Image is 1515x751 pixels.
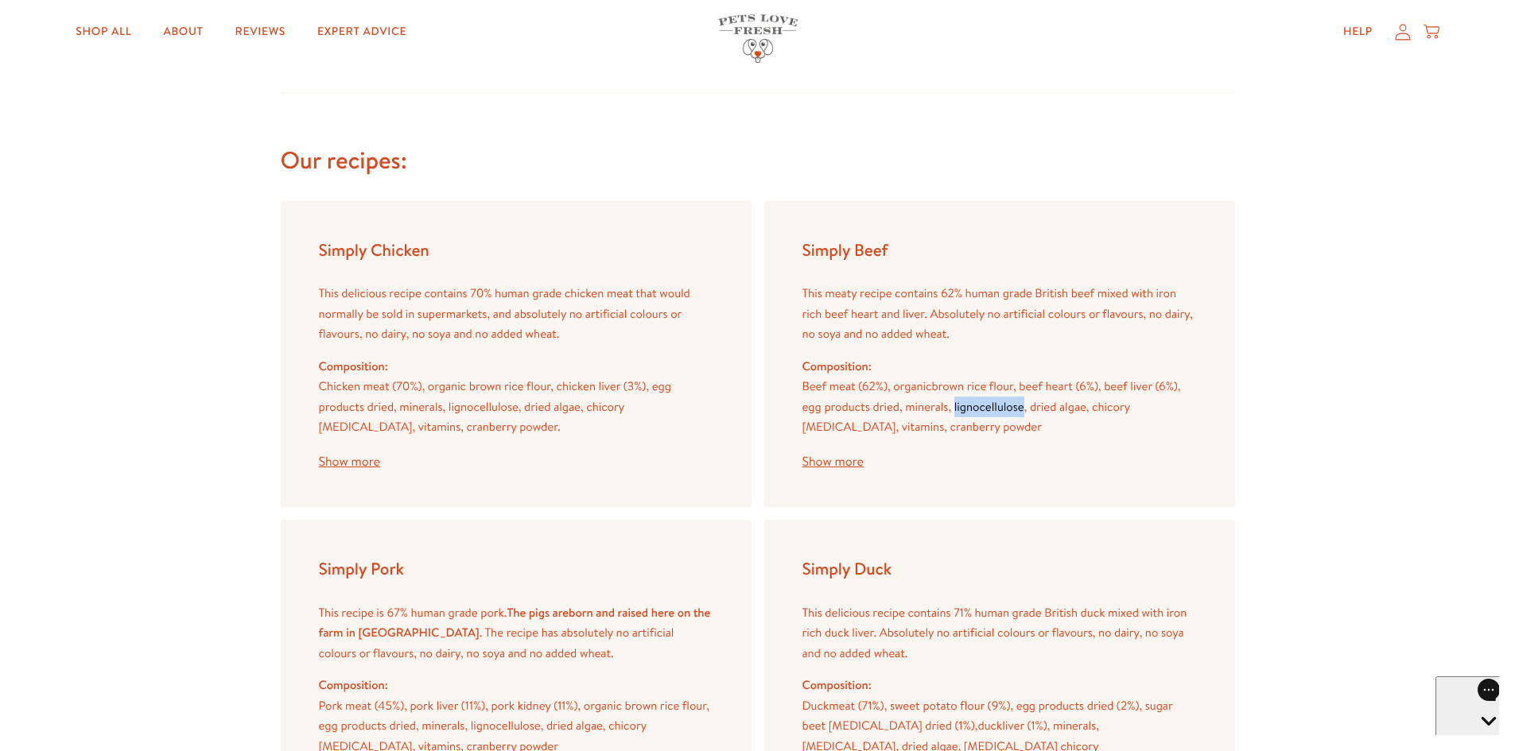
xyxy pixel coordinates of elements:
h4: Simply Chicken [319,239,713,261]
h4: Composition: [319,356,713,377]
iframe: Gorgias live chat messenger [1435,676,1499,735]
h4: Composition: [802,675,1197,695]
p: Chicken meat (70%), organic brown rice flour, chicken liver (3%), egg products dried, minerals, l... [319,376,713,437]
h4: Composition: [802,356,1197,377]
a: Reviews [223,16,298,48]
p: This delicious recipe contains 71% human grade British duck mixed with iron rich duck liver. Abso... [802,602,1197,664]
a: Shop All [63,16,144,48]
strong: The pigs are [507,604,569,621]
h4: Simply Duck [802,558,1197,579]
button: Show more [319,455,380,468]
p: This recipe is 67% human grade pork. . The recipe has absolutely no artificial colours or flavour... [319,602,713,664]
h4: Composition: [319,675,713,695]
a: About [150,16,216,48]
span: Duck [802,697,829,714]
span: duck [977,717,1002,734]
h4: Simply Pork [319,558,713,579]
p: This meaty recipe contains 62% human grade British beef mixed with iron rich beef heart and liver... [802,283,1197,344]
span: Beef meat (62%), organic brown rice flour, beef heart (6%), beef liver (6%), egg products dried, ... [802,377,1181,435]
span: meat (71%), sweet potato flour (9%), egg products dried (2%), sugar beet [MEDICAL_DATA] dried (1%), [802,697,1173,734]
a: Expert Advice [305,16,419,48]
button: Show more [802,455,864,468]
h4: Simply Beef [802,239,1197,261]
img: Pets Love Fresh [718,14,798,63]
a: Help [1330,16,1385,48]
p: This delicious recipe contains 70% human grade chicken meat that would normally be sold in superm... [319,283,713,344]
h3: Our recipes: [281,145,1235,176]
